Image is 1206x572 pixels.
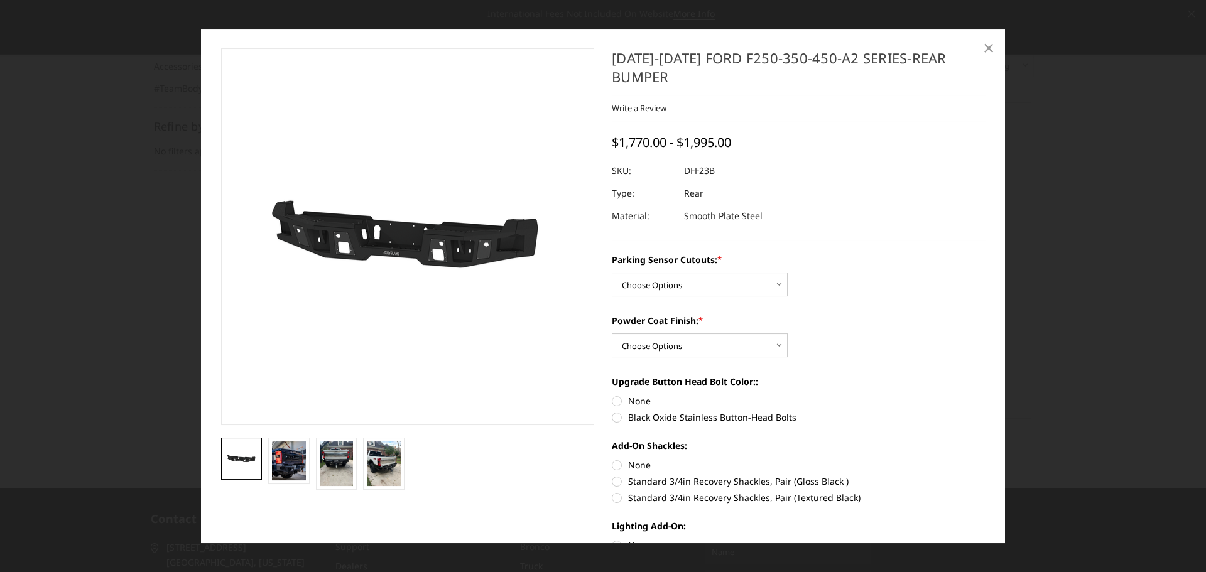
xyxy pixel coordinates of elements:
[612,375,986,388] label: Upgrade Button Head Bolt Color::
[612,539,986,552] label: None
[612,48,986,95] h1: [DATE]-[DATE] Ford F250-350-450-A2 Series-Rear Bumper
[221,48,595,425] a: 2023-2025 Ford F250-350-450-A2 Series-Rear Bumper
[612,475,986,488] label: Standard 3/4in Recovery Shackles, Pair (Gloss Black )
[612,314,986,327] label: Powder Coat Finish:
[367,441,401,486] img: 2023-2025 Ford F250-350-450-A2 Series-Rear Bumper
[612,102,666,114] a: Write a Review
[612,411,986,424] label: Black Oxide Stainless Button-Head Bolts
[612,205,675,227] dt: Material:
[612,458,986,472] label: None
[612,439,986,452] label: Add-On Shackles:
[612,491,986,504] label: Standard 3/4in Recovery Shackles, Pair (Textured Black)
[1143,512,1206,572] iframe: Chat Widget
[612,159,675,182] dt: SKU:
[684,182,703,205] dd: Rear
[612,134,731,151] span: $1,770.00 - $1,995.00
[612,394,986,407] label: None
[272,441,306,480] img: 2023-2025 Ford F250-350-450-A2 Series-Rear Bumper
[684,205,763,227] dd: Smooth Plate Steel
[225,449,259,468] img: 2023-2025 Ford F250-350-450-A2 Series-Rear Bumper
[320,441,354,486] img: 2023-2025 Ford F250-350-450-A2 Series-Rear Bumper
[979,38,999,58] a: Close
[684,159,715,182] dd: DFF23B
[983,34,994,61] span: ×
[612,182,675,205] dt: Type:
[612,253,986,266] label: Parking Sensor Cutouts:
[612,519,986,532] label: Lighting Add-On:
